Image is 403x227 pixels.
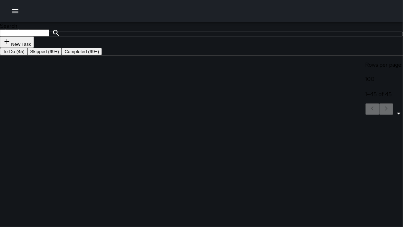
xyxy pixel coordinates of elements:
[366,61,403,68] p: Rows per page:
[27,48,62,55] button: Skipped (99+)
[379,103,393,115] button: Go to next page
[366,91,403,98] p: 1–45 of 45
[366,103,379,115] button: Go to previous page
[62,48,102,55] button: Completed (99+)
